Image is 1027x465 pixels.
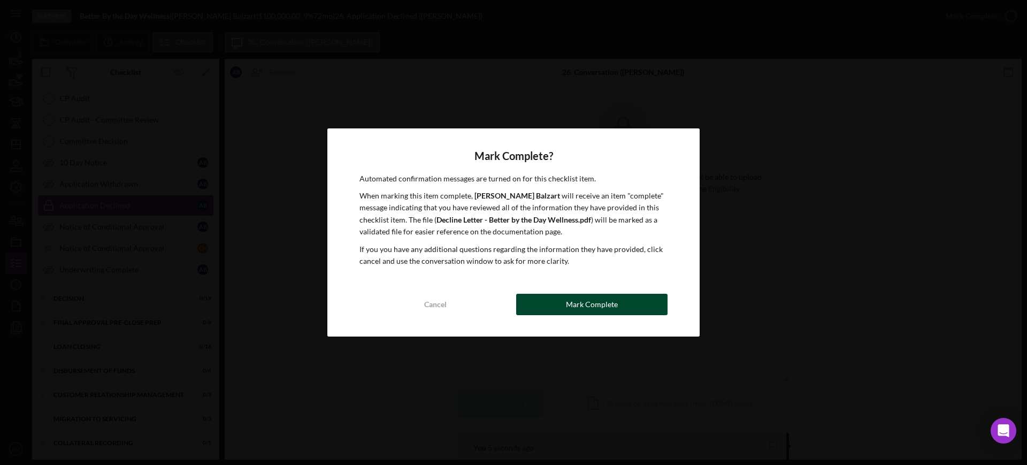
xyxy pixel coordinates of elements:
[424,294,447,315] div: Cancel
[474,191,560,200] b: [PERSON_NAME] Balzart
[436,215,591,224] b: Decline Letter - Better by the Day Wellness.pdf
[359,294,511,315] button: Cancel
[516,294,668,315] button: Mark Complete
[359,243,668,268] p: If you you have any additional questions regarding the information they have provided, click canc...
[991,418,1016,444] div: Open Intercom Messenger
[566,294,618,315] div: Mark Complete
[359,190,668,238] p: When marking this item complete, will receive an item "complete" message indicating that you have...
[359,173,668,185] p: Automated confirmation messages are turned on for this checklist item.
[359,150,668,162] h4: Mark Complete?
